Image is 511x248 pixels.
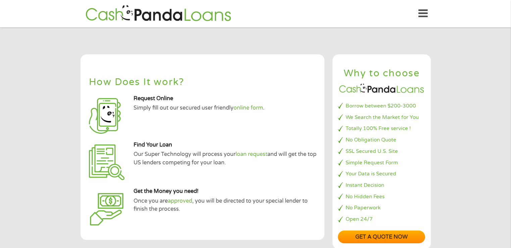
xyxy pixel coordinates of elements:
[338,125,425,132] li: Totally 100% Free service !
[236,151,267,158] a: loan request
[134,95,319,102] h5: Request Online
[338,159,425,167] li: Simple Request Form
[234,105,263,111] a: online form
[338,181,425,189] li: Instant Decision
[84,4,233,23] img: GetLoanNow Logo
[338,148,425,155] li: SSL Secured U.S. Site
[134,197,319,213] p: Once you are , you will be directed to your special lender to finish the process.
[338,215,425,223] li: Open 24/7
[338,67,425,80] h2: Why to choose
[134,188,319,195] h5: Get the Money you need!
[134,104,319,112] p: Simply fill out our secured user friendly .
[168,198,192,204] a: approved
[338,102,425,110] li: Borrow between $200-3000
[89,98,124,134] img: Apply for a payday loan
[338,170,425,178] li: Your Data is Secured
[338,231,425,244] a: Get a quote now
[134,141,319,149] h5: Find Your Loan
[89,144,124,180] img: Apply for an installment loan
[338,204,425,212] li: No Paperwork
[89,77,316,87] h2: How Does It work?
[338,114,425,121] li: We Search the Market for You
[338,136,425,144] li: No Obligation Quote
[134,150,319,167] p: Our Super Technology will process your and will get the top US lenders competing for your loan.
[338,193,425,201] li: No Hidden Fees
[89,191,124,226] img: applying for advance loan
